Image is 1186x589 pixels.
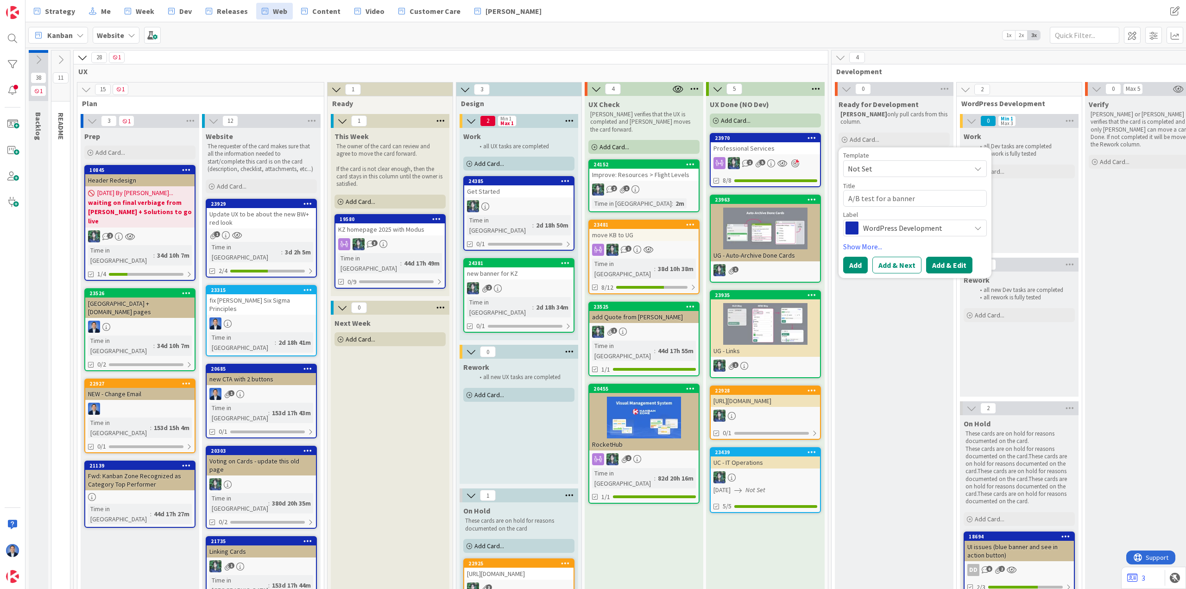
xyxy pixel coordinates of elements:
[592,326,604,338] img: CR
[710,386,821,440] a: 22928[URL][DOMAIN_NAME]CR0/1
[747,159,753,165] span: 1
[366,6,385,17] span: Video
[101,6,111,17] span: Me
[97,360,106,369] span: 0/2
[532,302,534,312] span: :
[589,453,699,465] div: CR
[85,289,195,318] div: 23526[GEOGRAPHIC_DATA] + [DOMAIN_NAME] pages
[975,515,1004,523] span: Add Card...
[207,294,316,315] div: fix [PERSON_NAME] Six Sigma Principles
[410,6,461,17] span: Customer Care
[654,346,656,356] span: :
[393,3,466,19] a: Customer Care
[710,133,821,187] a: 23970Professional ServicesCR8/8
[711,249,820,261] div: UG - Auto-Archive Done Cards
[206,446,317,529] a: 20303Voting on Cards - update this old pageCRTime in [GEOGRAPHIC_DATA]:380d 20h 35m0/2
[759,159,765,165] span: 5
[89,290,195,297] div: 23526
[710,447,821,513] a: 23439UC - IT OperationsCR[DATE]Not Set5/5
[85,462,195,470] div: 21139
[476,321,485,331] span: 0/1
[723,501,732,511] span: 5/5
[468,260,574,266] div: 24381
[534,302,571,312] div: 2d 18h 34m
[85,388,195,400] div: NEW - Change Email
[312,6,341,17] span: Content
[464,267,574,279] div: new banner for KZ
[353,238,365,250] img: CR
[589,303,699,311] div: 23525
[109,52,125,63] span: 1
[219,266,227,276] span: 2/4
[268,408,270,418] span: :
[474,159,504,168] span: Add Card...
[463,258,574,333] a: 24381new banner for KZCRTime in [GEOGRAPHIC_DATA]:2d 18h 34m0/1
[347,277,356,287] span: 0/9
[88,198,192,226] b: waiting on final verbiage from [PERSON_NAME] + Solutions to go live
[592,341,654,361] div: Time in [GEOGRAPHIC_DATA]
[85,166,195,186] div: 10845Header Redesign
[207,447,316,455] div: 20303
[713,410,725,422] img: CR
[710,195,821,283] a: 23963UG - Auto-Archive Done CardsCR
[710,290,821,378] a: 23935UG - LinksCR
[843,190,987,207] textarea: A/B test for a banner
[713,485,731,495] span: [DATE]
[464,559,574,568] div: 22925
[206,285,317,356] a: 23315fix [PERSON_NAME] Six Sigma PrinciplesDPTime in [GEOGRAPHIC_DATA]:2d 18h 41m
[592,198,672,209] div: Time in [GEOGRAPHIC_DATA]
[207,286,316,315] div: 23315fix [PERSON_NAME] Six Sigma Principles
[1028,31,1040,40] span: 3x
[464,185,574,197] div: Get Started
[207,545,316,557] div: Linking Cards
[711,291,820,357] div: 23935UG - Links
[589,438,699,450] div: RocketHub
[1100,158,1129,166] span: Add Card...
[969,533,1074,540] div: 18694
[589,303,699,323] div: 23525add Quote from [PERSON_NAME]
[589,229,699,241] div: move KB to UG
[349,3,390,19] a: Video
[270,498,313,508] div: 380d 20h 35m
[97,269,106,279] span: 1/4
[589,311,699,323] div: add Quote from [PERSON_NAME]
[88,245,153,266] div: Time in [GEOGRAPHIC_DATA]
[715,449,820,456] div: 23439
[346,197,375,206] span: Add Card...
[346,335,375,343] span: Add Card...
[599,143,629,151] span: Add Card...
[975,311,1004,319] span: Add Card...
[155,341,192,351] div: 34d 10h 7m
[965,541,1074,561] div: UI issues (blue banner and see in action button)
[601,365,610,374] span: 1/1
[589,160,699,169] div: 24152
[850,135,879,144] span: Add Card...
[625,246,631,252] span: 1
[534,220,571,230] div: 2d 18h 50m
[119,3,160,19] a: Week
[592,184,604,196] img: CR
[207,447,316,475] div: 20303Voting on Cards - update this old page
[89,462,195,469] div: 21139
[463,176,574,251] a: 24385Get StartedCRTime in [GEOGRAPHIC_DATA]:2d 18h 50m0/1
[84,379,196,453] a: 22927NEW - Change EmailDPTime in [GEOGRAPHIC_DATA]:153d 15h 4m0/1
[589,326,699,338] div: CR
[209,560,221,572] img: CR
[209,317,221,329] img: DP
[85,403,195,415] div: DP
[84,165,196,281] a: 10845Header Redesign[DATE] By [PERSON_NAME]...waiting on final verbiage from [PERSON_NAME] + Solu...
[211,538,316,545] div: 21735
[28,3,81,19] a: Strategy
[967,564,979,576] div: Dd
[153,250,155,260] span: :
[589,160,699,181] div: 24152Improve: Resources > Flight Levels
[207,455,316,475] div: Voting on Cards - update this old page
[711,134,820,154] div: 23970Professional Services
[469,3,547,19] a: [PERSON_NAME]
[656,346,696,356] div: 44d 17h 55m
[150,423,151,433] span: :
[83,3,116,19] a: Me
[84,461,196,528] a: 21139Fwd: Kanban Zone Recognized as Category Top PerformerTime in [GEOGRAPHIC_DATA]:44d 17h 27m
[89,167,195,173] div: 10845
[711,345,820,357] div: UG - Links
